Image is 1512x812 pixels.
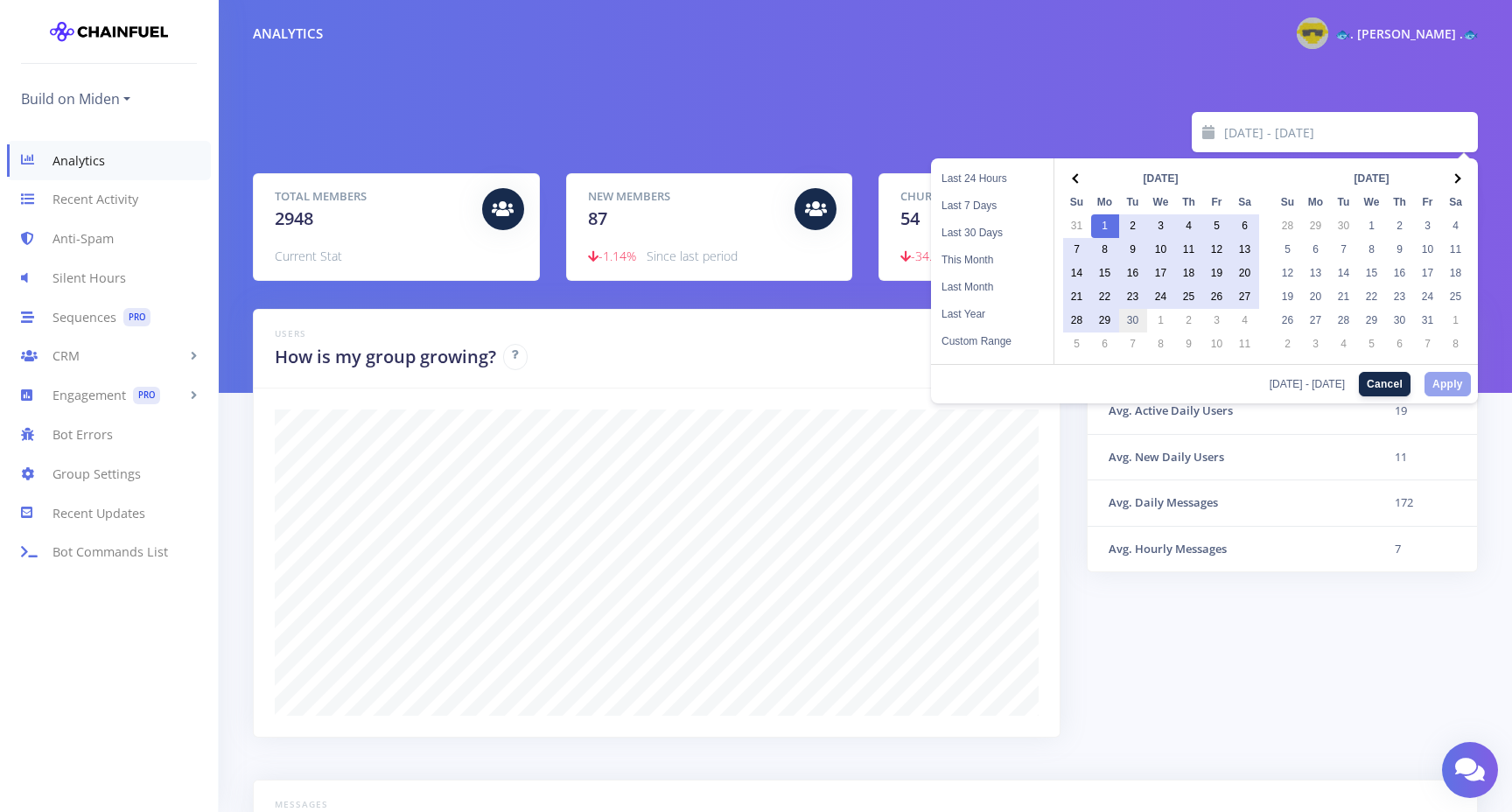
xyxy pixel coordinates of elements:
[1330,238,1358,262] td: 7
[1091,309,1119,332] td: 29
[1330,285,1358,309] td: 21
[133,387,160,405] span: PRO
[1330,332,1358,356] td: 4
[1414,309,1442,332] td: 31
[1274,214,1302,238] td: 28
[1270,379,1352,389] span: [DATE] - [DATE]
[1147,262,1175,285] td: 17
[1414,332,1442,356] td: 7
[1442,309,1470,332] td: 1
[1175,214,1203,238] td: 4
[1175,285,1203,309] td: 25
[1274,309,1302,332] td: 26
[1414,238,1442,262] td: 10
[1088,434,1373,480] th: Avg. New Daily Users
[1119,285,1147,309] td: 23
[1374,388,1477,434] td: 19
[275,327,1039,340] h6: Users
[1442,332,1470,356] td: 8
[1119,191,1147,214] th: Tu
[900,248,955,264] span: -34.94%
[1147,332,1175,356] td: 8
[1203,332,1231,356] td: 10
[1302,238,1330,262] td: 6
[1358,309,1386,332] td: 29
[1088,388,1373,434] th: Avg. Active Daily Users
[1231,309,1259,332] td: 4
[931,220,1053,247] li: Last 30 Days
[123,308,150,326] span: PRO
[1091,332,1119,356] td: 6
[1147,191,1175,214] th: We
[1231,238,1259,262] td: 13
[1231,285,1259,309] td: 27
[1302,262,1330,285] td: 13
[1091,262,1119,285] td: 15
[50,14,168,49] img: chainfuel-logo
[1063,309,1091,332] td: 28
[1274,238,1302,262] td: 5
[900,206,920,230] span: 54
[1330,214,1358,238] td: 30
[1203,214,1231,238] td: 5
[1119,309,1147,332] td: 30
[1442,285,1470,309] td: 25
[1147,214,1175,238] td: 3
[1063,332,1091,356] td: 5
[1330,191,1358,214] th: Tu
[1302,285,1330,309] td: 20
[1386,214,1414,238] td: 2
[1175,191,1203,214] th: Th
[1063,191,1091,214] th: Su
[1063,262,1091,285] td: 14
[1231,262,1259,285] td: 20
[1274,285,1302,309] td: 19
[647,248,738,264] span: Since last period
[931,301,1053,328] li: Last Year
[1386,332,1414,356] td: 6
[1203,285,1231,309] td: 26
[1231,191,1259,214] th: Sa
[1358,285,1386,309] td: 22
[1088,480,1373,527] th: Avg. Daily Messages
[1063,214,1091,238] td: 31
[1175,262,1203,285] td: 18
[1119,262,1147,285] td: 16
[1274,191,1302,214] th: Su
[1274,262,1302,285] td: 12
[1091,238,1119,262] td: 8
[1358,191,1386,214] th: We
[1091,191,1119,214] th: Mo
[275,344,496,370] h2: How is my group growing?
[931,192,1053,220] li: Last 7 Days
[1091,214,1119,238] td: 1
[1374,434,1477,480] td: 11
[1386,285,1414,309] td: 23
[1386,309,1414,332] td: 30
[931,328,1053,355] li: Custom Range
[1358,214,1386,238] td: 1
[1414,214,1442,238] td: 3
[1442,214,1470,238] td: 4
[275,248,342,264] span: Current Stat
[1414,191,1442,214] th: Fr
[275,798,1456,811] h6: Messages
[1414,285,1442,309] td: 24
[1302,309,1330,332] td: 27
[7,141,211,180] a: Analytics
[21,85,130,113] a: Build on Miden
[931,165,1053,192] li: Last 24 Hours
[588,248,636,264] span: -1.14%
[1358,332,1386,356] td: 5
[1147,285,1175,309] td: 24
[1119,214,1147,238] td: 2
[1424,372,1471,396] button: Apply
[1297,17,1328,49] img: @gaylordwarner Photo
[1147,238,1175,262] td: 10
[275,206,313,230] span: 2948
[1063,285,1091,309] td: 21
[1274,332,1302,356] td: 2
[1119,238,1147,262] td: 9
[1119,332,1147,356] td: 7
[1088,526,1373,571] th: Avg. Hourly Messages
